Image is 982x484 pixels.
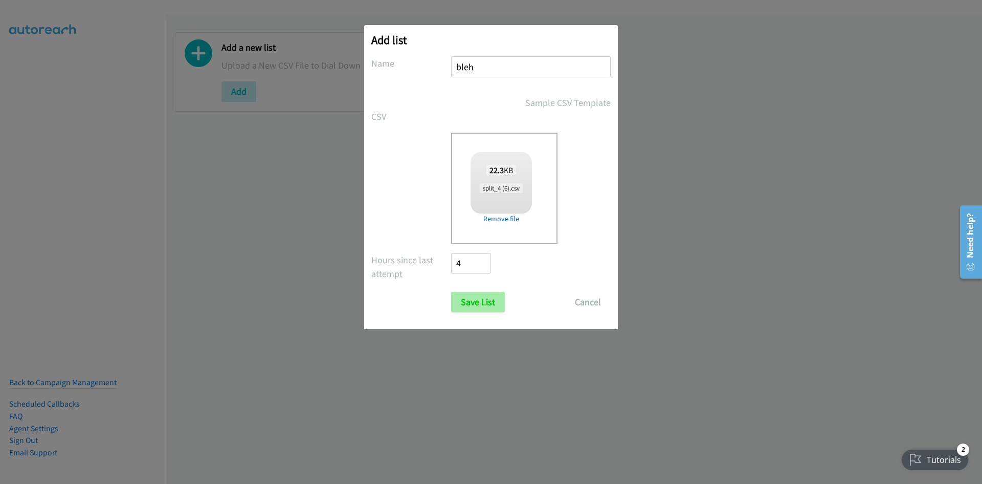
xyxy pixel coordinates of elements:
span: split_4 (6).csv [480,183,523,193]
a: Sample CSV Template [525,96,611,110]
button: Cancel [565,292,611,312]
label: Hours since last attempt [371,253,451,281]
input: Save List [451,292,505,312]
a: Remove file [471,214,532,224]
strong: 22.3 [489,165,504,175]
label: CSV [371,110,451,123]
span: KB [486,165,517,175]
label: Name [371,56,451,70]
iframe: Checklist [896,439,974,476]
h2: Add list [371,33,611,47]
iframe: Resource Center [952,201,982,283]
